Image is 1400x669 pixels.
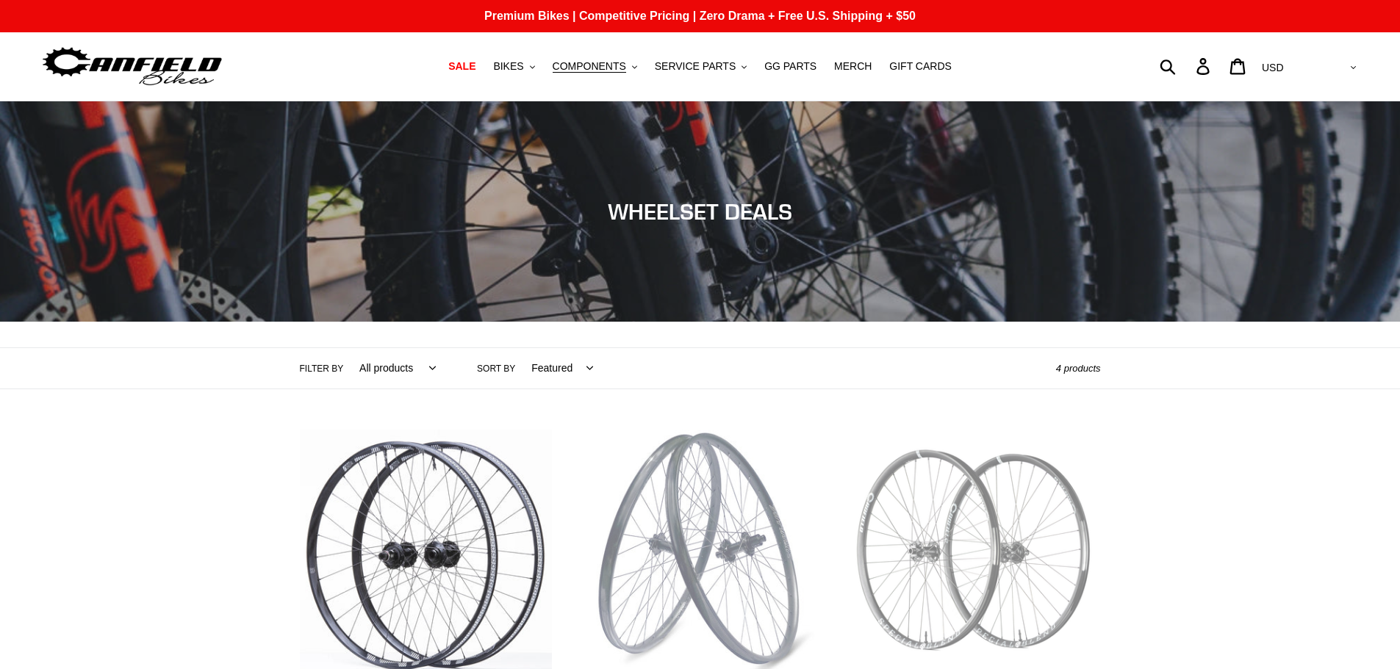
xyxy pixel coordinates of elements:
span: 4 products [1056,363,1101,374]
span: WHEELSET DEALS [608,198,792,225]
span: MERCH [834,60,872,73]
button: BIKES [486,57,542,76]
button: COMPONENTS [545,57,645,76]
span: BIKES [493,60,523,73]
label: Filter by [300,362,344,375]
span: SALE [448,60,475,73]
span: SERVICE PARTS [655,60,736,73]
a: MERCH [827,57,879,76]
label: Sort by [477,362,515,375]
span: GG PARTS [764,60,816,73]
a: SALE [441,57,483,76]
img: Canfield Bikes [40,43,224,90]
span: GIFT CARDS [889,60,952,73]
a: GIFT CARDS [882,57,959,76]
input: Search [1168,50,1205,82]
button: SERVICE PARTS [647,57,754,76]
a: GG PARTS [757,57,824,76]
span: COMPONENTS [553,60,626,73]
